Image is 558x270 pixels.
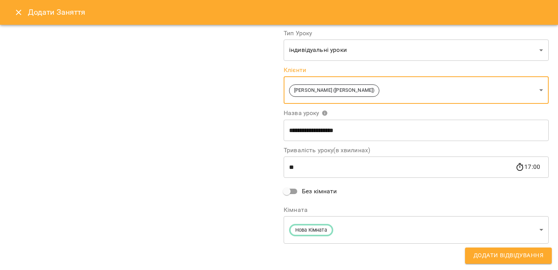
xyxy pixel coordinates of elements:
[28,6,549,18] h6: Додати Заняття
[302,187,337,196] span: Без кімнати
[291,227,332,234] span: Нова Кімната
[289,87,379,94] span: [PERSON_NAME] ([PERSON_NAME])
[322,110,328,116] svg: Вкажіть назву уроку або виберіть клієнтів
[284,216,549,244] div: Нова Кімната
[284,30,549,36] label: Тип Уроку
[284,110,328,116] span: Назва уроку
[284,40,549,61] div: індивідуальні уроки
[284,67,549,73] label: Клієнти
[284,207,549,213] label: Кімната
[9,3,28,22] button: Close
[284,147,549,153] label: Тривалість уроку(в хвилинах)
[284,76,549,104] div: [PERSON_NAME] ([PERSON_NAME])
[474,251,543,261] span: Додати Відвідування
[465,248,552,264] button: Додати Відвідування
